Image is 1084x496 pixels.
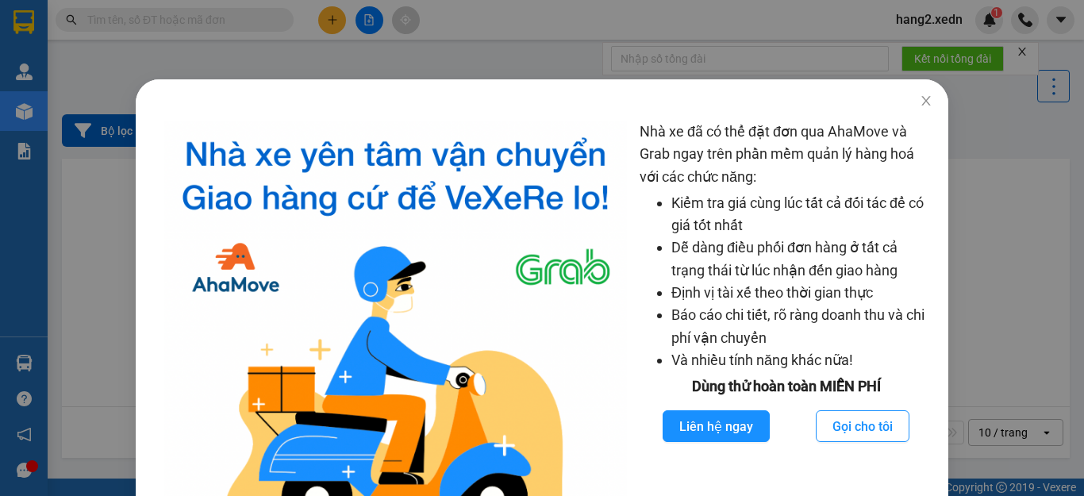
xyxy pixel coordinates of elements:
[832,417,893,436] span: Gọi cho tôi
[671,349,932,371] li: Và nhiều tính năng khác nữa!
[920,94,932,107] span: close
[904,79,948,124] button: Close
[671,236,932,282] li: Dễ dàng điều phối đơn hàng ở tất cả trạng thái từ lúc nhận đến giao hàng
[640,375,932,398] div: Dùng thử hoàn toàn MIỄN PHÍ
[671,192,932,237] li: Kiểm tra giá cùng lúc tất cả đối tác để có giá tốt nhất
[663,410,770,442] button: Liên hệ ngay
[671,304,932,349] li: Báo cáo chi tiết, rõ ràng doanh thu và chi phí vận chuyển
[816,410,909,442] button: Gọi cho tôi
[679,417,753,436] span: Liên hệ ngay
[671,282,932,304] li: Định vị tài xế theo thời gian thực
